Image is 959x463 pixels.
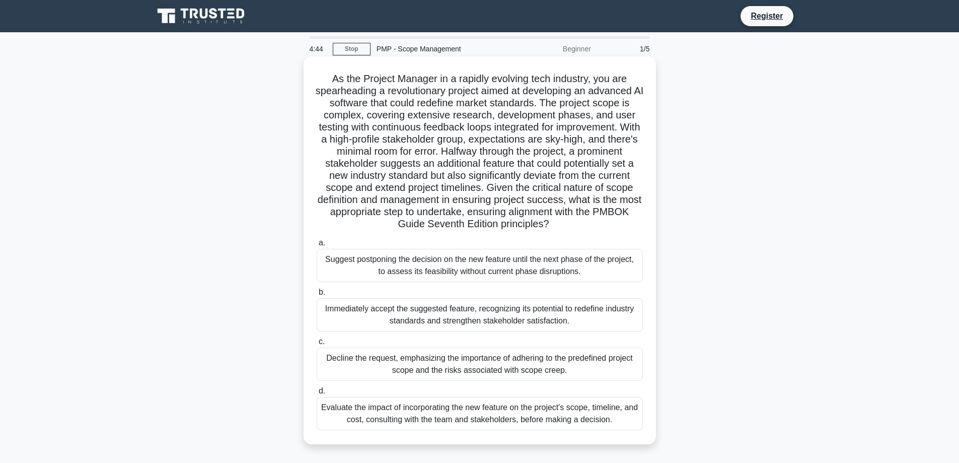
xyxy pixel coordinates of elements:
[597,39,656,59] div: 1/5
[317,298,643,332] div: Immediately accept the suggested feature, recognizing its potential to redefine industry standard...
[319,337,325,346] span: c.
[316,73,644,231] h5: As the Project Manager in a rapidly evolving tech industry, you are spearheading a revolutionary ...
[333,43,371,55] a: Stop
[317,397,643,430] div: Evaluate the impact of incorporating the new feature on the project's scope, timeline, and cost, ...
[319,288,325,296] span: b.
[371,39,509,59] div: PMP - Scope Management
[319,386,325,395] span: d.
[317,249,643,282] div: Suggest postponing the decision on the new feature until the next phase of the project, to assess...
[319,238,325,247] span: a.
[317,348,643,381] div: Decline the request, emphasizing the importance of adhering to the predefined project scope and t...
[509,39,597,59] div: Beginner
[304,39,333,59] div: 4:44
[745,10,789,22] a: Register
